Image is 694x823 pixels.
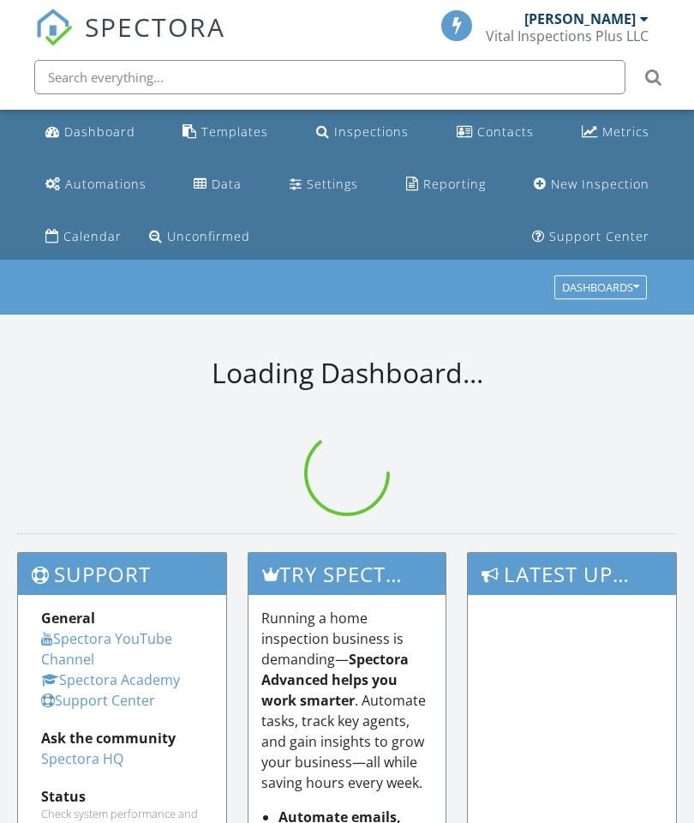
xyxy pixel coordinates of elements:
[41,786,203,807] div: Status
[65,176,147,192] div: Automations
[477,123,534,140] div: Contacts
[39,221,129,253] a: Calendar
[41,749,123,768] a: Spectora HQ
[34,60,625,94] input: Search everything...
[527,169,656,201] a: New Inspection
[602,123,649,140] div: Metrics
[64,123,135,140] div: Dashboard
[85,9,225,45] span: SPECTORA
[423,176,486,192] div: Reporting
[549,228,649,244] div: Support Center
[468,553,676,595] h3: Latest Updates
[35,23,225,59] a: SPECTORA
[261,650,409,710] strong: Spectora Advanced helps you work smarter
[450,117,541,148] a: Contacts
[39,169,153,201] a: Automations (Basic)
[261,608,434,793] p: Running a home inspection business is demanding— . Automate tasks, track key agents, and gain ins...
[575,117,656,148] a: Metrics
[525,221,656,253] a: Support Center
[399,169,493,201] a: Reporting
[212,176,242,192] div: Data
[524,10,636,27] div: [PERSON_NAME]
[41,629,172,669] a: Spectora YouTube Channel
[554,276,647,300] button: Dashboards
[39,117,142,148] a: Dashboard
[307,176,358,192] div: Settings
[41,609,95,628] strong: General
[41,728,203,748] div: Ask the community
[176,117,275,148] a: Templates
[167,228,250,244] div: Unconfirmed
[187,169,248,201] a: Data
[309,117,416,148] a: Inspections
[142,221,257,253] a: Unconfirmed
[201,123,268,140] div: Templates
[35,9,73,46] img: The Best Home Inspection Software - Spectora
[41,691,155,710] a: Support Center
[562,282,639,294] div: Dashboards
[63,228,122,244] div: Calendar
[334,123,409,140] div: Inspections
[486,27,649,45] div: Vital Inspections Plus LLC
[283,169,365,201] a: Settings
[41,670,180,689] a: Spectora Academy
[551,176,649,192] div: New Inspection
[248,553,446,595] h3: Try spectora advanced [DATE]
[18,553,226,595] h3: Support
